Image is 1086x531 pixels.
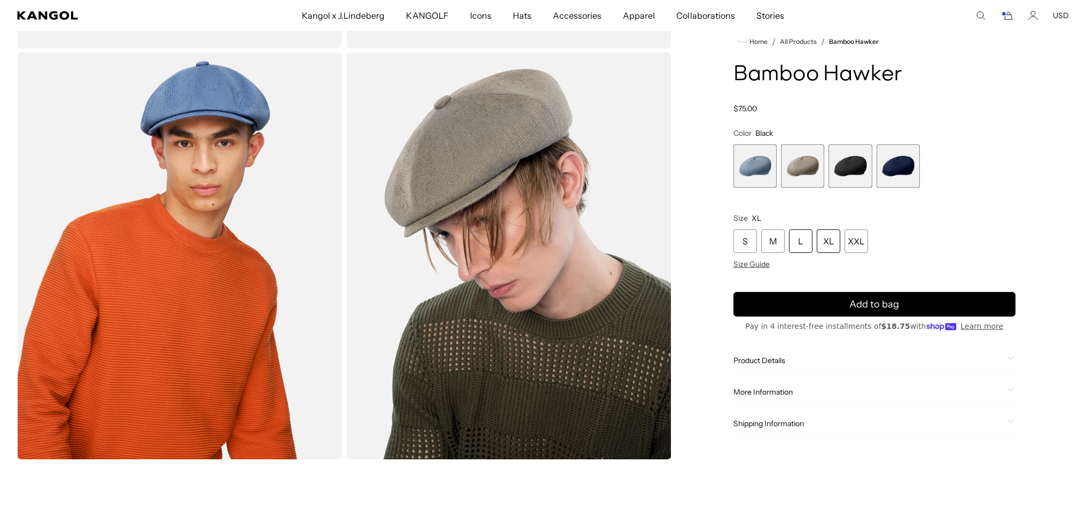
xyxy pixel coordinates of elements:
div: XL [817,230,840,253]
label: DENIM BLUE [733,144,777,188]
div: 1 of 4 [733,144,777,188]
span: Home [747,38,768,45]
label: Black [829,144,872,188]
span: Add to bag [849,297,899,312]
div: XXL [845,230,868,253]
span: Black [755,128,773,138]
span: Product Details [733,356,1003,366]
button: Add to bag [733,293,1015,317]
img: denim-blue [17,52,342,459]
a: All Products [780,38,817,45]
span: Shipping Information [733,419,1003,429]
summary: Search here [976,11,986,20]
div: S [733,230,757,253]
span: Size Guide [733,260,770,270]
div: 4 of 4 [877,144,920,188]
span: XL [752,214,761,224]
a: Home [738,37,768,47]
div: 3 of 4 [829,144,872,188]
button: USD [1053,11,1069,20]
a: Bamboo Hawker [829,38,879,45]
img: smog [346,52,671,459]
div: L [789,230,812,253]
h1: Bamboo Hawker [733,63,1015,87]
span: More Information [733,388,1003,397]
span: $75.00 [733,104,757,113]
li: / [768,35,776,48]
label: Smog [781,144,824,188]
span: Color [733,128,752,138]
a: Kangol [17,11,200,20]
nav: breadcrumbs [733,35,1015,48]
a: Account [1028,11,1038,20]
div: M [761,230,785,253]
div: 2 of 4 [781,144,824,188]
span: Size [733,214,748,224]
button: Cart [1001,11,1013,20]
li: / [817,35,825,48]
label: Dark Blue [877,144,920,188]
